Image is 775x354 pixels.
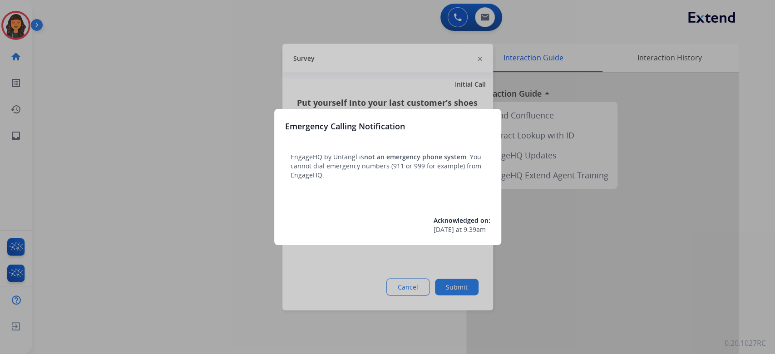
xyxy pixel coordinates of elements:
[285,120,405,133] h3: Emergency Calling Notification
[725,338,766,349] p: 0.20.1027RC
[434,225,490,234] div: at
[434,216,490,225] span: Acknowledged on:
[291,152,485,180] p: EngageHQ by Untangl is . You cannot dial emergency numbers (911 or 999 for example) from EngageHQ.
[434,225,454,234] span: [DATE]
[364,152,466,161] span: not an emergency phone system
[464,225,486,234] span: 9:39am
